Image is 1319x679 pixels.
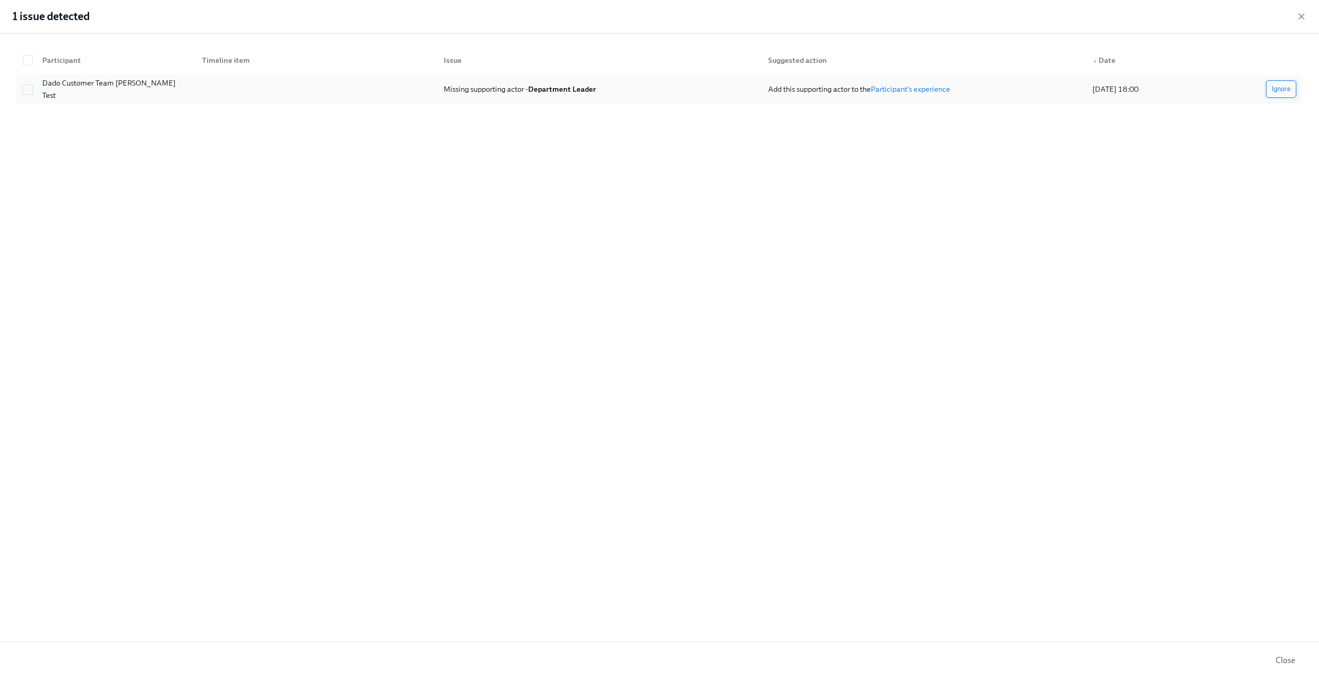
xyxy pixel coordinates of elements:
div: Issue [439,54,759,66]
button: Ignore [1266,80,1296,98]
div: Suggested action [764,54,1084,66]
div: Timeline item [194,50,436,71]
div: Participant [38,54,194,66]
strong: Department Leader [528,84,596,94]
div: Issue [435,50,759,71]
div: Participant [34,50,194,71]
button: Close [1269,650,1303,671]
span: Add this supporting actor to the [768,84,871,94]
div: ▲Date [1084,50,1218,71]
div: Dado Customer Team [PERSON_NAME] Test [38,77,194,101]
a: Participant's experience [871,84,950,94]
span: Close [1276,655,1295,666]
h2: 1 issue detected [12,9,90,24]
span: Ignore [1272,84,1291,94]
div: Dado Customer Team [PERSON_NAME] TestMissing supporting actor -Department LeaderAdd this supporti... [16,75,1303,104]
span: Missing supporting actor - [444,84,596,94]
div: [DATE] 18:00 [1088,83,1218,95]
span: ▲ [1092,58,1097,63]
div: Suggested action [760,50,1084,71]
div: Timeline item [198,54,436,66]
div: Date [1088,54,1218,66]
